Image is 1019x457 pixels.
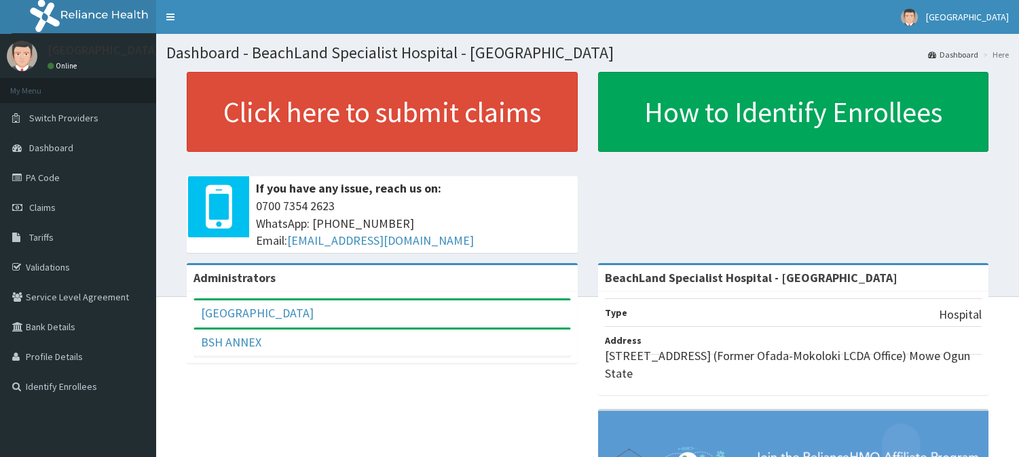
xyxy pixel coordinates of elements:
img: User Image [7,41,37,71]
span: Claims [29,201,56,214]
h1: Dashboard - BeachLand Specialist Hospital - [GEOGRAPHIC_DATA] [166,44,1009,62]
b: Address [605,334,642,346]
a: Dashboard [928,49,978,60]
span: Switch Providers [29,112,98,124]
b: Type [605,306,627,319]
b: If you have any issue, reach us on: [256,180,441,196]
a: BSH ANNEX [201,334,261,350]
a: [GEOGRAPHIC_DATA] [201,305,314,321]
strong: BeachLand Specialist Hospital - [GEOGRAPHIC_DATA] [605,270,897,285]
a: Online [48,61,80,71]
p: [STREET_ADDRESS] (Former Ofada-Mokoloki LCDA Office) Mowe Ogun State [605,347,982,382]
p: [GEOGRAPHIC_DATA] [48,44,160,56]
span: 0700 7354 2623 WhatsApp: [PHONE_NUMBER] Email: [256,197,571,250]
b: Administrators [193,270,276,285]
a: How to Identify Enrollees [598,72,989,152]
a: [EMAIL_ADDRESS][DOMAIN_NAME] [287,233,474,248]
a: Click here to submit claims [187,72,578,152]
span: Tariffs [29,231,54,243]
li: Here [980,49,1009,60]
img: User Image [901,9,918,26]
p: Hospital [939,306,982,323]
span: Dashboard [29,142,73,154]
span: [GEOGRAPHIC_DATA] [926,11,1009,23]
